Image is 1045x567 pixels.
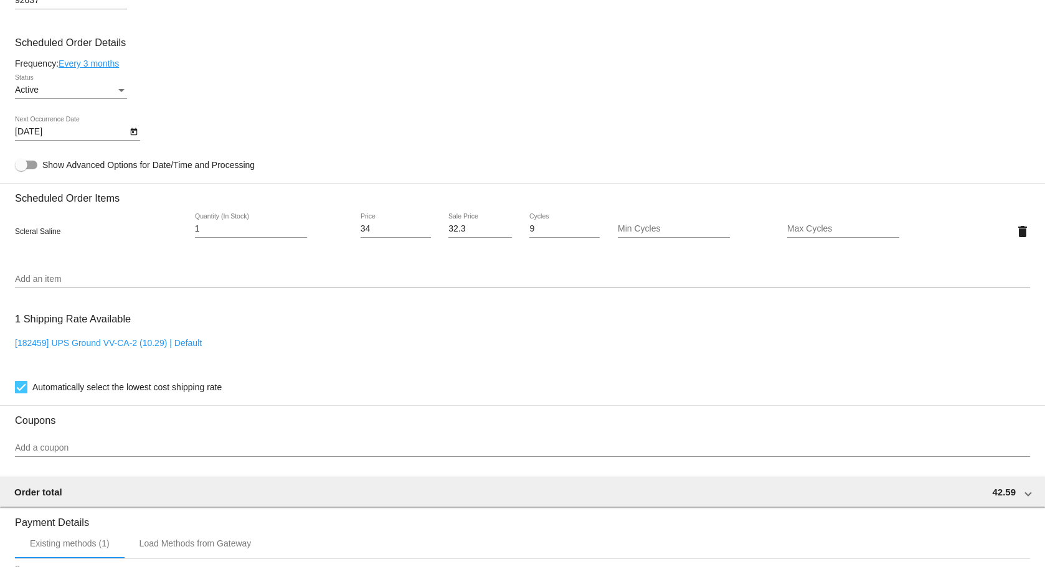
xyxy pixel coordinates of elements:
input: Max Cycles [787,224,899,234]
mat-icon: delete [1015,224,1030,239]
input: Add an item [15,274,1030,284]
input: Sale Price [448,224,512,234]
a: [182459] UPS Ground VV-CA-2 (10.29) | Default [15,338,202,348]
h3: Payment Details [15,507,1030,528]
span: Show Advanced Options for Date/Time and Processing [42,159,255,171]
h3: 1 Shipping Rate Available [15,306,131,332]
a: Every 3 months [59,59,119,68]
div: Load Methods from Gateway [139,538,252,548]
span: 42.59 [992,487,1016,497]
h3: Coupons [15,405,1030,426]
span: Automatically select the lowest cost shipping rate [32,380,222,395]
div: Frequency: [15,59,1030,68]
input: Add a coupon [15,443,1030,453]
span: Active [15,85,39,95]
h3: Scheduled Order Items [15,183,1030,204]
input: Quantity (In Stock) [195,224,307,234]
span: Scleral Saline [15,227,60,236]
input: Cycles [529,224,600,234]
button: Open calendar [127,124,140,138]
div: Existing methods (1) [30,538,110,548]
span: Order total [14,487,62,497]
input: Min Cycles [618,224,730,234]
input: Price [361,224,431,234]
mat-select: Status [15,85,127,95]
input: Next Occurrence Date [15,127,127,137]
h3: Scheduled Order Details [15,37,1030,49]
